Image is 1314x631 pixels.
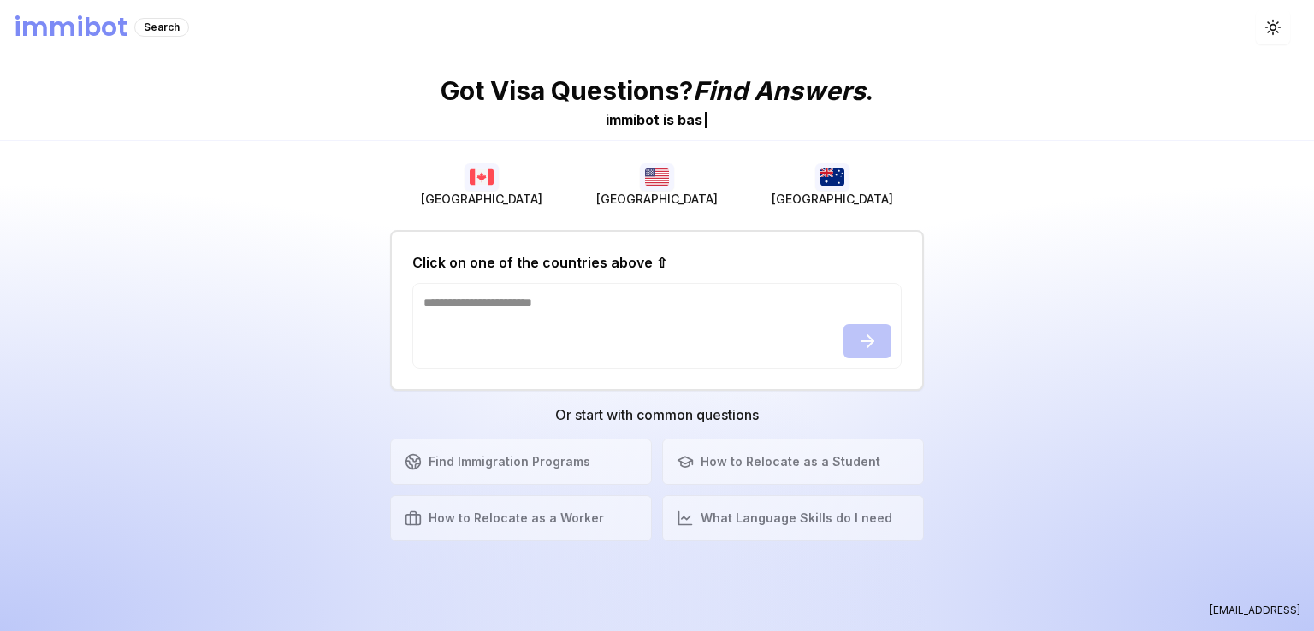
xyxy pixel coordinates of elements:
[772,191,893,208] span: [GEOGRAPHIC_DATA]
[1210,604,1300,617] p: [EMAIL_ADDRESS]
[606,109,674,130] div: immibot is
[596,191,718,208] span: [GEOGRAPHIC_DATA]
[678,111,702,128] span: b a s
[390,404,924,425] h3: Or start with common questions
[134,18,189,37] div: Search
[412,252,667,273] h2: Click on one of the countries above ⇧
[465,163,499,191] img: Canada flag
[441,75,873,106] p: Got Visa Questions? .
[703,111,708,128] span: |
[693,75,866,106] span: Find Answers
[14,12,127,43] h1: immibot
[815,163,849,191] img: Australia flag
[640,163,674,191] img: USA flag
[421,191,542,208] span: [GEOGRAPHIC_DATA]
